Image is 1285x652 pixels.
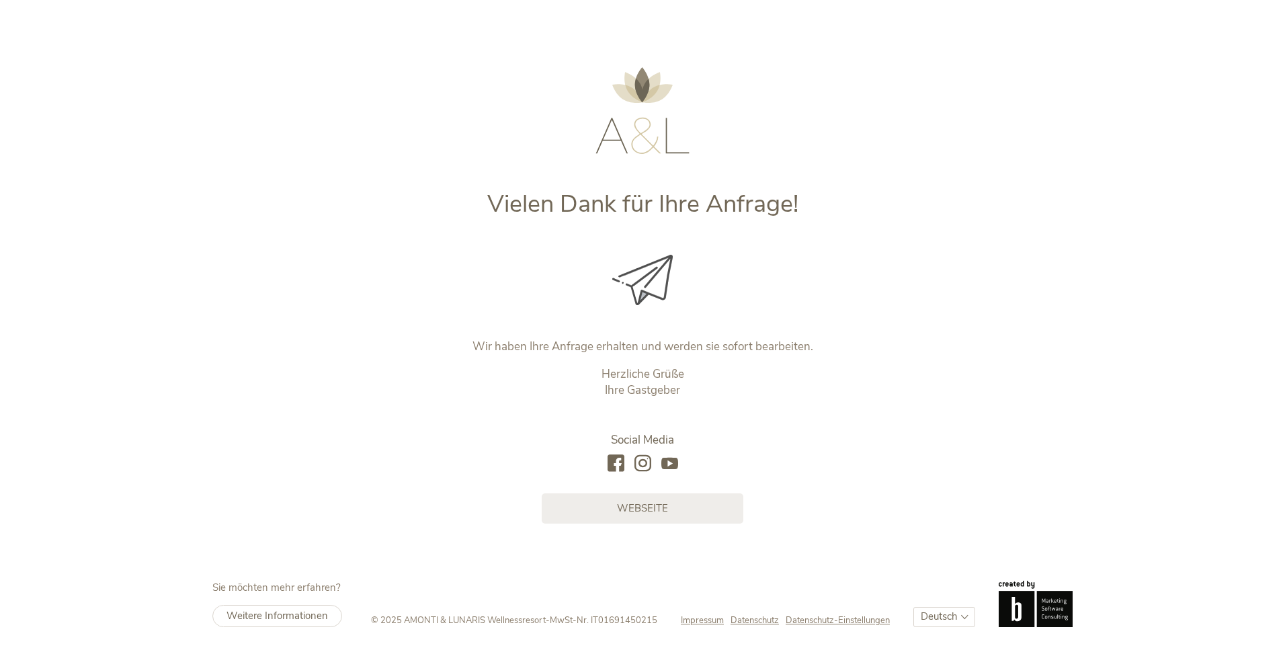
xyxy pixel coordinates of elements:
[608,455,624,473] a: facebook
[542,493,743,524] a: Webseite
[731,614,786,626] a: Datenschutz
[362,366,923,399] p: Herzliche Grüße Ihre Gastgeber
[546,614,550,626] span: -
[226,609,328,622] span: Weitere Informationen
[212,581,341,594] span: Sie möchten mehr erfahren?
[487,188,798,220] span: Vielen Dank für Ihre Anfrage!
[731,614,779,626] span: Datenschutz
[617,501,668,516] span: Webseite
[999,581,1073,626] img: Brandnamic GmbH | Leading Hospitality Solutions
[212,605,342,627] a: Weitere Informationen
[661,455,678,473] a: youtube
[612,255,673,305] img: Vielen Dank für Ihre Anfrage!
[362,339,923,355] p: Wir haben Ihre Anfrage erhalten und werden sie sofort bearbeiten.
[595,67,690,154] img: AMONTI & LUNARIS Wellnessresort
[550,614,657,626] span: MwSt-Nr. IT01691450215
[786,614,890,626] a: Datenschutz-Einstellungen
[634,455,651,473] a: instagram
[371,614,546,626] span: © 2025 AMONTI & LUNARIS Wellnessresort
[681,614,731,626] a: Impressum
[611,432,674,448] span: Social Media
[681,614,724,626] span: Impressum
